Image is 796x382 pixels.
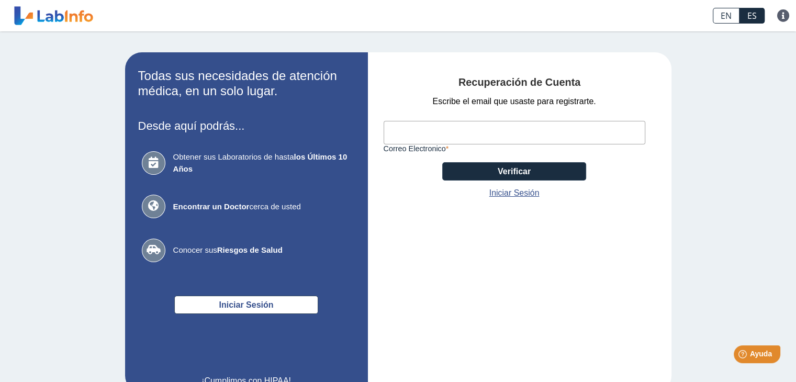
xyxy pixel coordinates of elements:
span: Conocer sus [173,244,351,256]
span: cerca de usted [173,201,351,213]
span: Obtener sus Laboratorios de hasta [173,151,351,175]
a: Iniciar Sesión [489,187,540,199]
button: Verificar [442,162,586,181]
h3: Desde aquí podrás... [138,119,355,132]
iframe: Help widget launcher [703,341,784,370]
b: Encontrar un Doctor [173,202,250,211]
b: Riesgos de Salud [217,245,283,254]
label: Correo Electronico [384,144,645,153]
h4: Recuperación de Cuenta [384,76,656,89]
h2: Todas sus necesidades de atención médica, en un solo lugar. [138,69,355,99]
span: Escribe el email que usaste para registrarte. [432,95,596,108]
a: ES [739,8,765,24]
button: Iniciar Sesión [174,296,318,314]
b: los Últimos 10 Años [173,152,347,173]
a: EN [713,8,739,24]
